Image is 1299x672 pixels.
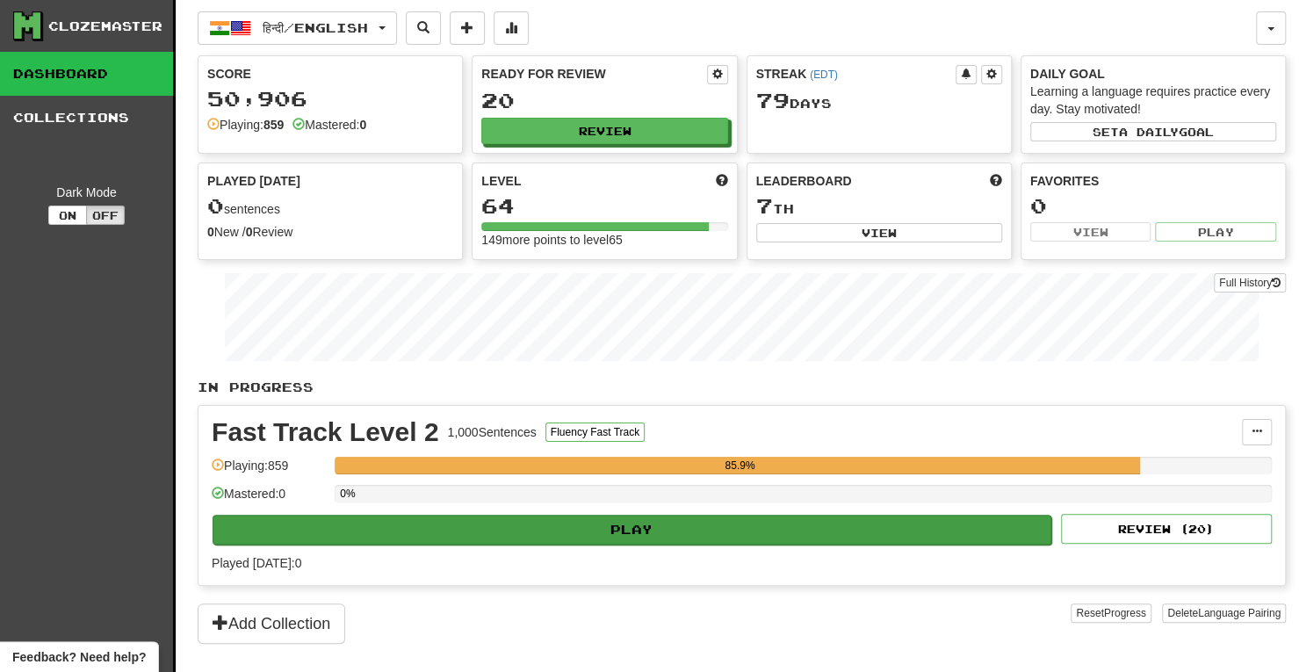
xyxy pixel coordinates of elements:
[1030,83,1276,118] div: Learning a language requires practice every day. Stay motivated!
[198,11,397,45] button: हिन्दी/English
[198,379,1286,396] p: In Progress
[448,423,537,441] div: 1,000 Sentences
[207,65,453,83] div: Score
[1061,514,1272,544] button: Review (20)
[756,88,790,112] span: 79
[1030,195,1276,217] div: 0
[481,65,706,83] div: Ready for Review
[406,11,441,45] button: Search sentences
[1071,603,1151,623] button: ResetProgress
[212,419,439,445] div: Fast Track Level 2
[1030,172,1276,190] div: Favorites
[340,457,1139,474] div: 85.9%
[1104,607,1146,619] span: Progress
[48,206,87,225] button: On
[481,90,727,112] div: 20
[716,172,728,190] span: Score more points to level up
[13,184,160,201] div: Dark Mode
[212,485,326,514] div: Mastered: 0
[756,223,1002,242] button: View
[212,556,301,570] span: Played [DATE]: 0
[263,118,284,132] strong: 859
[756,65,956,83] div: Streak
[1119,126,1179,138] span: a daily
[1030,222,1151,242] button: View
[1155,222,1276,242] button: Play
[494,11,529,45] button: More stats
[213,515,1051,545] button: Play
[1214,273,1286,293] a: Full History
[481,195,727,217] div: 64
[450,11,485,45] button: Add sentence to collection
[207,225,214,239] strong: 0
[246,225,253,239] strong: 0
[207,116,284,134] div: Playing:
[263,20,368,35] span: हिन्दी / English
[545,423,645,442] button: Fluency Fast Track
[1198,607,1281,619] span: Language Pairing
[207,88,453,110] div: 50,906
[207,223,453,241] div: New / Review
[86,206,125,225] button: Off
[990,172,1002,190] span: This week in points, UTC
[212,457,326,486] div: Playing: 859
[207,193,224,218] span: 0
[756,172,852,190] span: Leaderboard
[481,172,521,190] span: Level
[756,90,1002,112] div: Day s
[1030,122,1276,141] button: Seta dailygoal
[292,116,366,134] div: Mastered:
[198,603,345,644] button: Add Collection
[12,648,146,666] span: Open feedback widget
[481,231,727,249] div: 149 more points to level 65
[756,193,773,218] span: 7
[359,118,366,132] strong: 0
[1162,603,1286,623] button: DeleteLanguage Pairing
[48,18,162,35] div: Clozemaster
[756,195,1002,218] div: th
[810,69,838,81] a: (EDT)
[1030,65,1276,83] div: Daily Goal
[481,118,727,144] button: Review
[207,195,453,218] div: sentences
[207,172,300,190] span: Played [DATE]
